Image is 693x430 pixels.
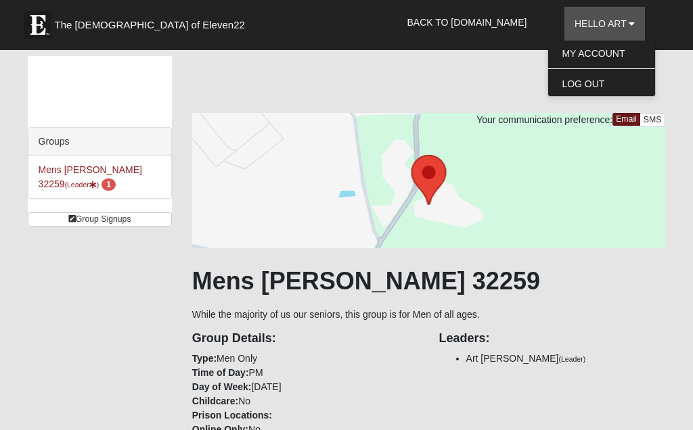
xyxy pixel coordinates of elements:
a: Log Out [548,75,655,93]
a: Group Signups [28,212,172,226]
a: SMS [640,113,666,127]
small: (Leader) [559,355,586,363]
span: number of pending members [102,178,116,191]
img: Eleven22 logo [24,11,51,39]
span: Your communication preference: [476,114,612,125]
a: Hello Art [564,7,645,41]
small: (Leader ) [65,181,99,189]
h4: Group Details: [192,331,419,346]
h4: Leaders: [439,331,666,346]
a: The [DEMOGRAPHIC_DATA] of Eleven22 [18,5,288,39]
strong: Childcare: [192,396,238,406]
strong: Day of Week: [192,381,252,392]
strong: Type: [192,353,217,364]
h1: Mens [PERSON_NAME] 32259 [192,266,666,295]
a: Back to [DOMAIN_NAME] [397,5,537,39]
strong: Time of Day: [192,367,249,378]
li: Art [PERSON_NAME] [466,352,666,366]
span: The [DEMOGRAPHIC_DATA] of Eleven22 [55,18,245,32]
a: Email [612,113,640,126]
a: My Account [548,45,655,62]
span: Hello Art [575,18,627,29]
div: Groups [28,128,171,156]
a: Mens [PERSON_NAME] 32259(Leader) 1 [39,164,142,189]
